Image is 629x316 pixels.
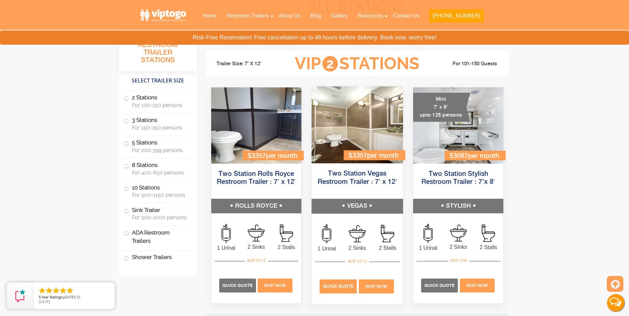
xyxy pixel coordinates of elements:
[124,250,192,265] label: Shower Trailers
[284,55,430,73] h3: VIP Stations
[124,91,192,111] label: 2 Stations
[318,170,397,185] a: Two Station Vegas Restroom Trailer : 7′ x 12′
[39,294,41,299] span: 5
[346,257,369,266] div: #VIP V712
[312,244,342,252] span: 1 Urinal
[132,102,189,108] span: For 100-150 persons
[271,243,301,251] span: 2 Stalls
[468,153,499,160] span: per month
[424,283,455,288] span: Quick Quote
[124,226,192,248] label: ADA Restroom Trailers
[413,244,443,252] span: 1 Urinal
[222,9,274,23] a: Restroom Trailers
[211,87,302,164] img: Side view of two station restroom trailer with separate doors for males and females
[124,181,192,201] label: 10 Stations
[124,113,192,134] label: 3 Stations
[266,153,297,160] span: per month
[119,31,197,71] h3: All Portable Restroom Trailer Stations
[367,152,399,159] span: per month
[413,87,504,164] img: A mini restroom trailer with two separate stations and separate doors for males and females
[124,203,192,224] label: Sink Trailer
[65,294,81,299] span: GATES O.
[132,170,189,176] span: For 400-650 persons
[264,283,286,288] span: Rent Now
[322,224,332,243] img: an icon of urinal
[388,9,424,23] a: Contact Us
[353,9,388,23] a: Resources
[448,256,469,265] div: #VIP S78
[38,287,46,294] li: 
[450,225,467,241] img: an icon of sink
[39,299,50,304] span: [DATE]
[211,244,241,252] span: 1 Urinal
[124,158,192,179] label: 8 Stations
[248,225,265,241] img: an icon of sink
[14,289,27,302] img: Review Rating
[217,171,295,185] a: Two Station Rolls Royce Restroom Trailer : 7′ x 12′
[132,214,189,221] span: For 500-1000 persons
[445,151,506,160] div: $3087
[323,284,353,289] span: Quick Quote
[243,151,304,160] div: $3357
[443,243,473,251] span: 2 Sinks
[358,283,395,289] a: Rent Now
[257,282,293,288] a: Rent Now
[467,283,488,288] span: Rent Now
[372,244,403,252] span: 2 Stalls
[305,9,326,23] a: Blog
[124,136,192,156] label: 5 Stations
[211,54,285,74] li: Trailer Size: 7' X 12'
[320,283,358,289] a: Quick Quote
[421,282,459,288] a: Quick Quote
[198,9,222,23] a: Home
[132,147,189,153] span: For 200-399 persons
[119,75,197,87] h4: Select Trailer Size
[221,224,231,242] img: an icon of urinal
[482,225,495,242] img: an icon of Stall
[349,225,366,242] img: an icon of sink
[413,93,471,122] div: Mini 7' x 8' upto 125 persons
[365,284,387,289] span: Rent Now
[52,287,60,294] li: 
[312,199,403,213] h5: VEGAS
[219,282,257,288] a: Quick Quote
[245,256,268,265] div: #VIP R712
[602,290,629,316] button: Live Chat
[473,243,504,251] span: 2 Stalls
[222,283,253,288] span: Quick Quote
[430,60,504,68] li: For 101-150 Guests
[381,225,394,242] img: an icon of Stall
[413,199,504,213] h5: STYLISH
[326,9,353,23] a: Gallery
[322,56,338,72] span: 2
[459,282,495,288] a: Rent Now
[59,287,67,294] li: 
[132,192,189,198] span: For 500-1150 persons
[241,243,271,251] span: 2 Sinks
[429,9,483,23] button: [PHONE_NUMBER]
[132,125,189,131] span: For 150-250 persons
[39,295,109,300] span: by
[274,9,305,23] a: About Us
[280,225,293,242] img: an icon of Stall
[421,171,495,185] a: Two Station Stylish Restroom Trailer : 7’x 8′
[45,287,53,294] li: 
[312,86,403,163] img: Side view of two station restroom trailer with separate doors for males and females
[211,199,302,213] h5: ROLLS ROYCE
[344,150,405,160] div: $3357
[42,294,61,299] span: Star Rating
[423,224,433,242] img: an icon of urinal
[66,287,74,294] li: 
[424,9,488,26] a: [PHONE_NUMBER]
[342,244,373,252] span: 2 Sinks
